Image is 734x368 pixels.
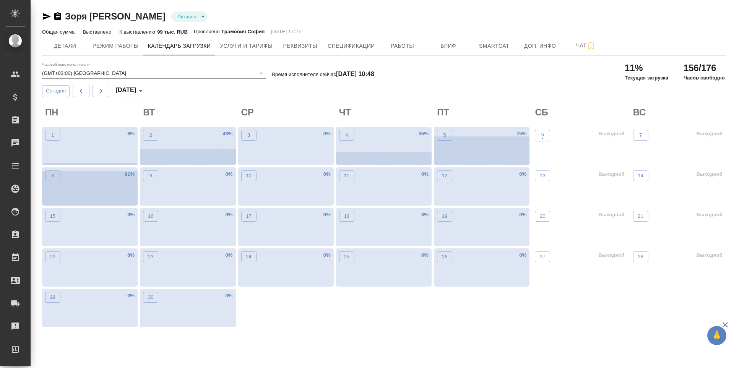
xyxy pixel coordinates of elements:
[598,130,624,138] p: Выходной
[442,253,448,261] p: 26
[339,106,432,118] h2: ЧТ
[633,106,726,118] h2: ВС
[598,251,624,259] p: Выходной
[519,170,526,178] p: 0 %
[148,253,154,261] p: 23
[541,131,544,138] p: 6
[625,62,668,74] h2: 11%
[328,41,375,51] span: Спецификации
[143,251,158,262] button: 23
[568,41,604,50] span: Чат
[633,170,648,181] button: 14
[143,292,158,303] button: 30
[535,211,550,222] button: 20
[175,13,198,20] button: Активен
[421,170,429,178] p: 0 %
[225,251,232,259] p: 0 %
[437,251,452,262] button: 26
[443,131,446,139] p: 5
[540,253,546,261] p: 27
[684,62,725,74] h2: 156/176
[247,131,250,139] p: 3
[598,170,624,178] p: Выходной
[53,12,62,21] button: Скопировать ссылку
[516,130,526,138] p: 75 %
[442,212,448,220] p: 19
[535,130,550,141] button: 6•
[339,211,354,222] button: 18
[115,85,145,97] div: [DATE]
[222,28,265,36] p: Грамович София
[541,135,544,143] p: •
[519,211,526,219] p: 0 %
[241,211,257,222] button: 17
[323,251,331,259] p: 0 %
[535,106,627,118] h2: СБ
[42,29,76,35] p: Общая сумма
[149,131,152,139] p: 2
[535,170,550,181] button: 13
[127,292,135,300] p: 0 %
[45,130,60,141] button: 1
[430,41,467,51] span: Бриф
[697,211,723,219] p: Выходной
[220,41,273,51] span: Услуги и тарифы
[149,172,152,180] p: 9
[127,130,135,138] p: 6 %
[225,292,232,300] p: 0 %
[339,170,354,181] button: 11
[633,130,648,141] button: 7
[45,292,60,303] button: 29
[119,29,157,35] p: К выставлению
[143,211,158,222] button: 16
[323,170,331,178] p: 0 %
[633,251,648,262] button: 28
[638,172,643,180] p: 14
[437,106,529,118] h2: ПТ
[83,29,113,35] p: Выставлено
[638,253,643,261] p: 28
[437,130,452,141] button: 5
[540,212,546,220] p: 20
[684,74,725,82] p: Часов свободно
[143,106,235,118] h2: ВТ
[46,87,66,96] span: Сегодня
[271,28,301,36] p: [DATE] 17:27
[241,106,334,118] h2: СР
[50,293,56,301] p: 29
[45,170,60,181] button: 8
[241,130,257,141] button: 3
[598,211,624,219] p: Выходной
[344,212,349,220] p: 18
[127,251,135,259] p: 0 %
[42,63,90,66] label: Часовой пояс исполнителя
[143,170,158,181] button: 9
[339,130,354,141] button: 4
[442,172,448,180] p: 12
[47,41,83,51] span: Детали
[45,106,138,118] h2: ПН
[222,130,232,138] p: 43 %
[148,41,211,51] span: Календарь загрузки
[336,71,374,77] h4: [DATE] 10:48
[421,211,429,219] p: 0 %
[540,172,546,180] p: 13
[194,28,222,36] p: Проверено
[625,74,668,82] p: Текущая загрузка
[65,11,165,21] a: Зоря [PERSON_NAME]
[225,211,232,219] p: 0 %
[707,326,726,345] button: 🙏
[519,251,526,259] p: 0 %
[246,172,252,180] p: 10
[241,170,257,181] button: 10
[437,211,452,222] button: 19
[148,293,154,301] p: 30
[697,170,723,178] p: Выходной
[421,251,429,259] p: 0 %
[127,211,135,219] p: 0 %
[710,327,723,344] span: 🙏
[42,85,70,97] button: Сегодня
[241,251,257,262] button: 24
[50,253,56,261] p: 22
[51,131,54,139] p: 1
